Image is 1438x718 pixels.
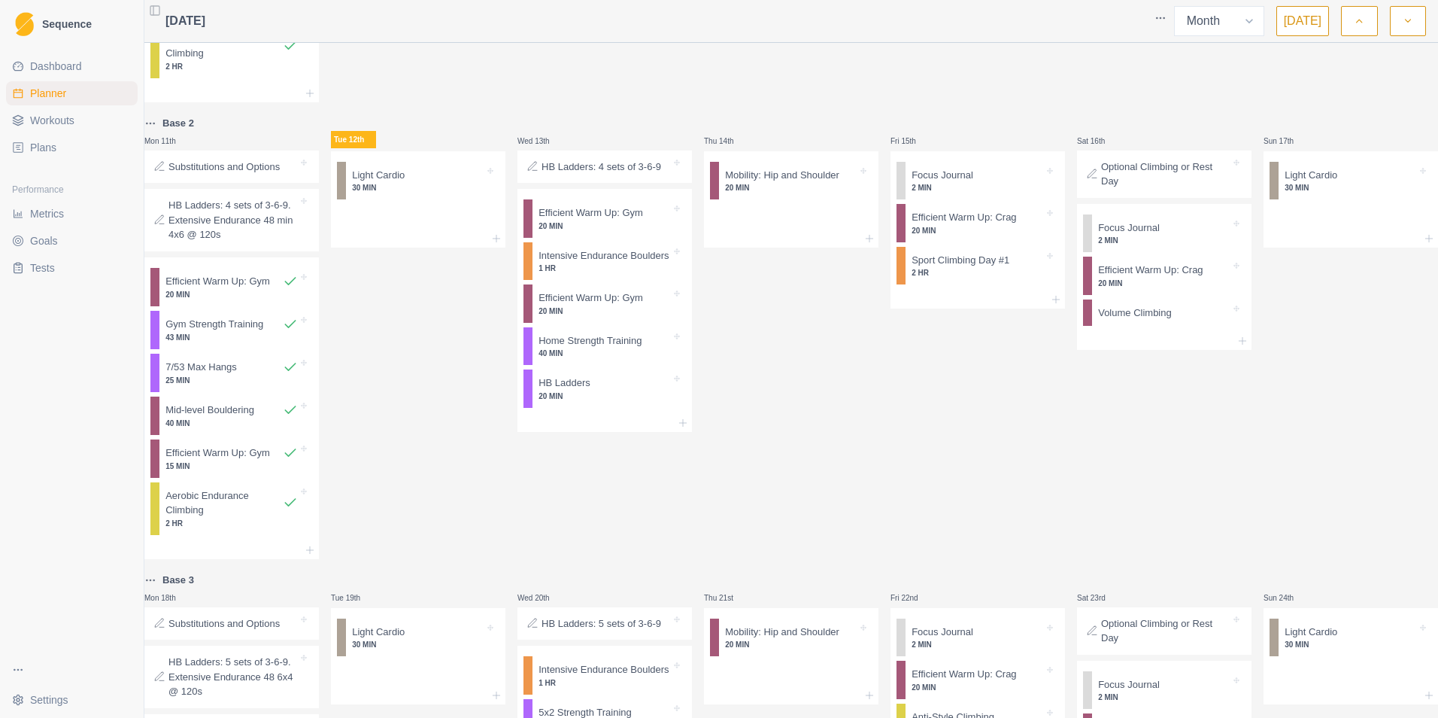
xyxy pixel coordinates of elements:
div: Light Cardio30 MIN [337,162,499,200]
div: Efficient Warm Up: Crag20 MIN [896,204,1059,242]
span: Planner [30,86,66,101]
a: Tests [6,256,138,280]
div: HB Ladders: 5 sets of 3-6-9. Extensive Endurance 48 6x4 @ 120s [144,646,319,708]
div: Focus Journal2 MIN [1083,671,1245,710]
span: Sequence [42,19,92,29]
p: Efficient Warm Up: Crag [912,210,1016,225]
a: Workouts [6,108,138,132]
p: HB Ladders: 5 sets of 3-6-9. Extensive Endurance 48 6x4 @ 120s [168,655,298,699]
div: Mobility: Hip and Shoulder20 MIN [710,162,872,200]
span: Tests [30,260,55,275]
p: Focus Journal [912,168,973,183]
p: 2 MIN [912,182,1044,193]
p: 15 MIN [165,461,298,472]
p: Mid-level Bouldering [165,403,254,418]
span: Metrics [30,206,64,221]
p: 20 MIN [725,639,857,650]
p: 2 MIN [912,639,1044,650]
p: Efficient Warm Up: Gym [538,291,643,306]
a: Metrics [6,202,138,226]
p: 20 MIN [538,221,671,232]
div: Aerobic Endurance Climbing2 HR [150,482,313,535]
p: 20 MIN [912,682,1044,693]
p: Aerobic Endurance Climbing [165,488,283,518]
p: Focus Journal [1098,221,1160,236]
p: Efficient Warm Up: Gym [538,205,643,221]
span: Plans [30,140,56,155]
div: Focus Journal2 MIN [896,162,1059,200]
div: Efficient Warm Up: Gym20 MIN [523,199,686,238]
p: Sun 24th [1264,592,1309,604]
div: HB Ladders: 4 sets of 3-6-9. Extensive Endurance 48 min 4x6 @ 120s [144,189,319,251]
span: Dashboard [30,59,82,74]
div: Efficient Warm Up: Gym20 MIN [523,284,686,323]
p: 30 MIN [352,639,484,650]
p: Home Strength Training [538,333,642,348]
div: Light Cardio30 MIN [1270,619,1432,657]
p: Sat 23rd [1077,592,1122,604]
div: Focus Journal2 MIN [1083,214,1245,253]
p: Substitutions and Options [168,616,280,631]
p: 20 MIN [538,306,671,317]
p: Volume Climbing [1098,306,1172,321]
p: Tue 12th [331,131,376,148]
p: 25 MIN [165,375,298,386]
div: 7/53 Max Hangs25 MIN [150,354,313,392]
div: Volume Climbing [1083,300,1245,327]
div: Optional Climbing or Rest Day [1077,151,1251,198]
div: Intensive Endurance Boulders1 HR [523,656,686,695]
p: Fri 22nd [890,592,936,604]
p: Sun 17th [1264,135,1309,147]
p: 20 MIN [538,391,671,402]
p: Thu 14th [704,135,749,147]
p: 2 HR [165,518,298,529]
div: HB Ladders: 5 sets of 3-6-9 [517,607,692,640]
p: 40 MIN [165,418,298,429]
p: 1 HR [538,263,671,274]
p: Tue 19th [331,592,376,604]
p: Efficient Warm Up: Crag [912,667,1016,682]
p: Thu 21st [704,592,749,604]
p: HB Ladders [538,376,590,391]
p: Focus Journal [1098,677,1160,692]
p: Base 3 [162,573,194,588]
p: Wed 20th [517,592,563,604]
div: Efficient Warm Up: Gym15 MIN [150,440,313,478]
p: Aerobic Endurance Climbing [165,32,283,61]
a: LogoSequence [6,6,138,42]
p: 7/53 Max Hangs [165,360,237,375]
p: Light Cardio [1285,168,1337,183]
p: Gym Strength Training [165,317,263,332]
div: Sport Climbing Day #12 HR [896,247,1059,285]
div: Focus Journal2 MIN [896,619,1059,657]
div: Gym Strength Training43 MIN [150,311,313,349]
div: Performance [6,178,138,202]
div: Substitutions and Options [144,607,319,640]
div: Efficient Warm Up: Crag20 MIN [1083,257,1245,295]
p: 30 MIN [1285,182,1417,193]
span: Workouts [30,113,74,128]
p: 2 HR [165,61,298,72]
p: Mobility: Hip and Shoulder [725,625,839,640]
p: HB Ladders: 4 sets of 3-6-9. Extensive Endurance 48 min 4x6 @ 120s [168,198,298,242]
a: Goals [6,229,138,253]
a: Planner [6,81,138,105]
p: 20 MIN [1098,278,1230,289]
p: 2 MIN [1098,235,1230,246]
p: Optional Climbing or Rest Day [1101,616,1230,646]
div: Aerobic Endurance Climbing2 HR [150,26,313,78]
p: HB Ladders: 4 sets of 3-6-9 [542,160,661,175]
p: Sport Climbing Day #1 [912,253,1009,268]
p: 43 MIN [165,332,298,343]
p: 30 MIN [352,182,484,193]
div: Light Cardio30 MIN [337,619,499,657]
p: Substitutions and Options [168,160,280,175]
p: 40 MIN [538,348,671,359]
div: Substitutions and Options [144,151,319,184]
span: [DATE] [165,12,205,30]
img: Logo [15,12,34,37]
p: 20 MIN [165,289,298,300]
div: HB Ladders20 MIN [523,370,686,408]
div: Efficient Warm Up: Gym20 MIN [150,268,313,306]
p: Efficient Warm Up: Gym [165,446,270,461]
